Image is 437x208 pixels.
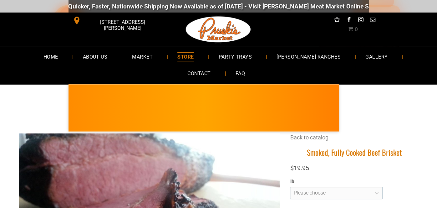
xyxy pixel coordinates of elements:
div: lb [290,179,383,185]
img: Pruski-s+Market+HQ+Logo2-1920w.png [185,13,252,46]
a: [PERSON_NAME] RANCHES [267,48,350,65]
a: Back to catalog [290,134,328,141]
a: Social network [333,16,341,25]
a: PARTY TRAYS [209,48,261,65]
a: CONTACT [178,65,220,82]
h1: Smoked, Fully Cooked Beef Brisket [290,148,418,157]
a: [STREET_ADDRESS][PERSON_NAME] [69,16,164,25]
a: FAQ [226,65,254,82]
a: MARKET [123,48,162,65]
span: STORE [177,52,194,61]
a: facebook [345,16,353,25]
a: instagram [357,16,365,25]
a: HOME [34,48,68,65]
a: STORE [168,48,203,65]
span: $19.95 [290,164,309,172]
span: [STREET_ADDRESS][PERSON_NAME] [82,16,163,34]
a: GALLERY [356,48,397,65]
div: Breadcrumbs [290,133,418,148]
a: ABOUT US [74,48,117,65]
span: 0 [355,26,358,32]
a: email [368,16,377,25]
